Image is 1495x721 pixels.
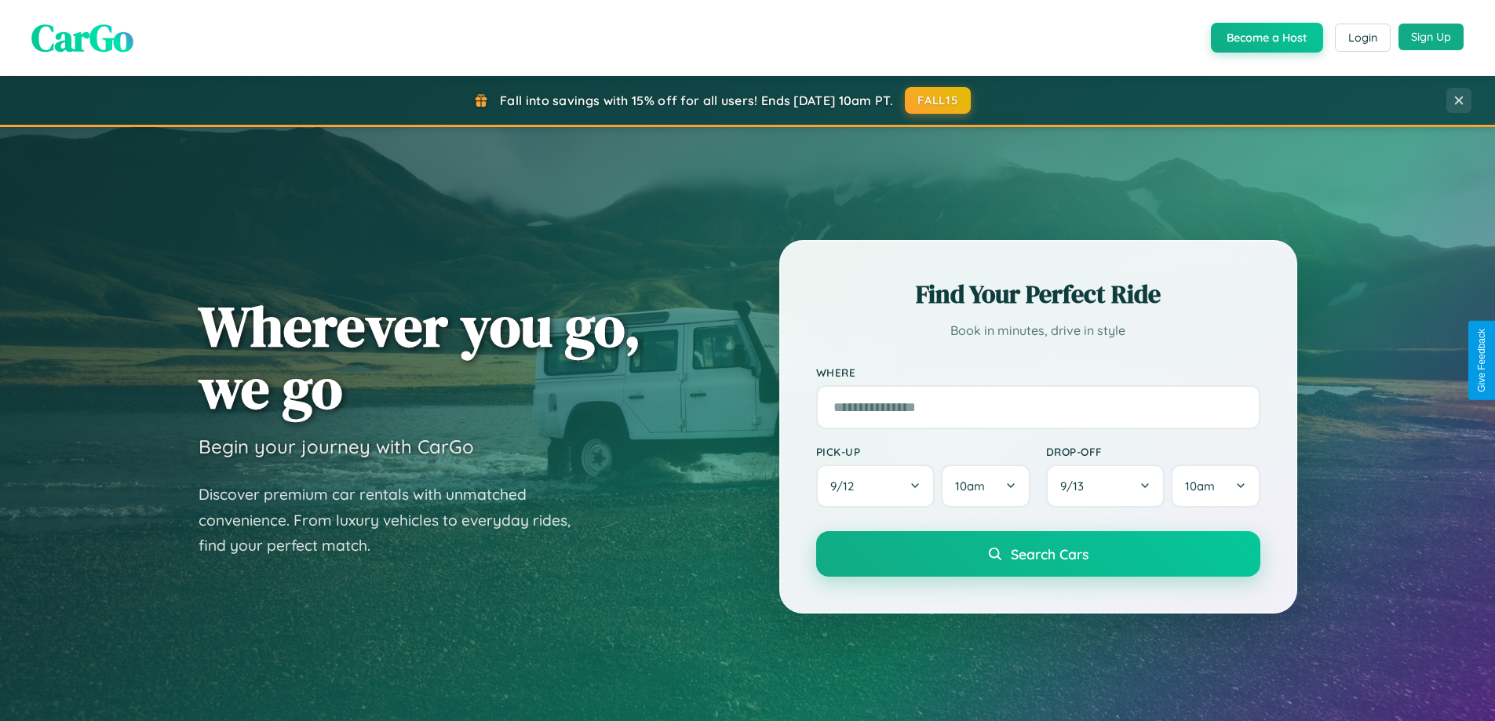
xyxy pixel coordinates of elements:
button: Search Cars [816,531,1260,577]
button: 9/13 [1046,464,1165,508]
p: Book in minutes, drive in style [816,319,1260,342]
h2: Find Your Perfect Ride [816,277,1260,311]
span: Search Cars [1011,545,1088,563]
span: 10am [955,479,985,493]
button: Sign Up [1398,24,1464,50]
button: FALL15 [905,87,971,114]
div: Give Feedback [1476,329,1487,392]
label: Where [816,366,1260,379]
button: Become a Host [1211,23,1323,53]
span: Fall into savings with 15% off for all users! Ends [DATE] 10am PT. [500,93,893,108]
h3: Begin your journey with CarGo [199,435,474,458]
button: 10am [941,464,1030,508]
button: 9/12 [816,464,935,508]
span: 9 / 13 [1060,479,1092,493]
p: Discover premium car rentals with unmatched convenience. From luxury vehicles to everyday rides, ... [199,482,591,559]
h1: Wherever you go, we go [199,295,641,419]
span: 9 / 12 [830,479,862,493]
span: CarGo [31,12,133,64]
label: Drop-off [1046,445,1260,458]
label: Pick-up [816,445,1030,458]
span: 10am [1185,479,1215,493]
button: Login [1335,24,1391,52]
button: 10am [1171,464,1260,508]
